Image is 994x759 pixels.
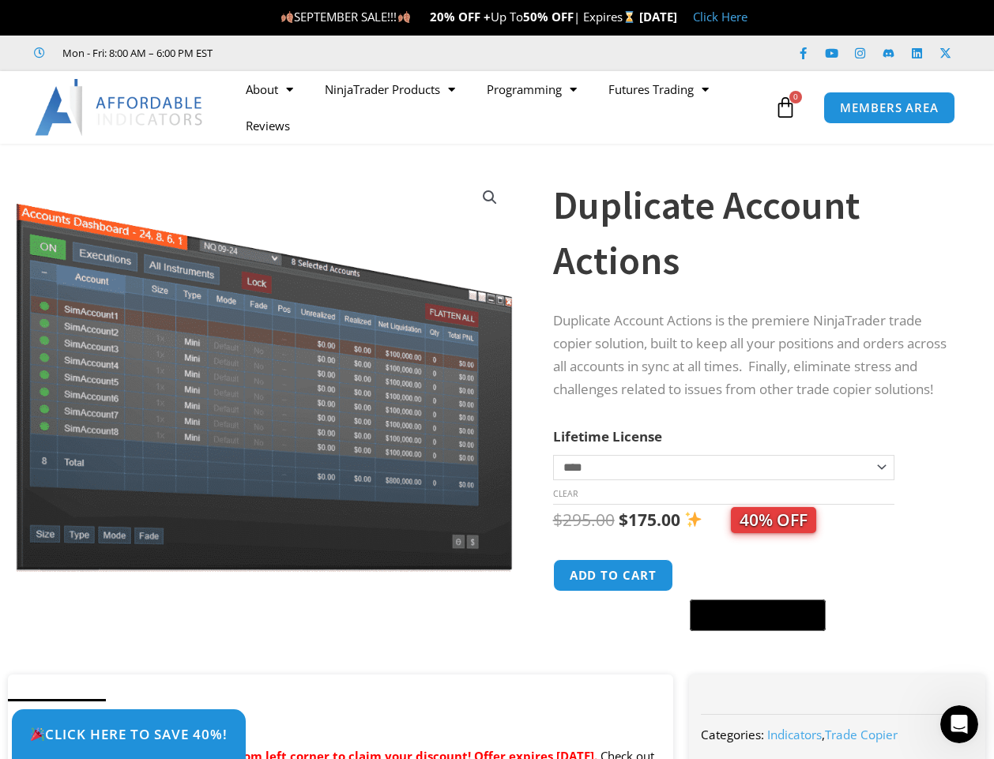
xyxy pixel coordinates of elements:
span: 0 [789,91,802,103]
img: 🍂 [281,11,293,23]
span: MEMBERS AREA [840,102,939,114]
p: Duplicate Account Actions is the premiere NinjaTrader trade copier solution, built to keep all yo... [553,310,954,401]
label: Lifetime License [553,427,662,445]
bdi: 295.00 [553,509,615,531]
a: Click Here [693,9,747,24]
button: Add to cart [553,559,673,592]
a: MEMBERS AREA [823,92,955,124]
bdi: 175.00 [619,509,680,531]
a: View full-screen image gallery [476,183,504,212]
iframe: Customer reviews powered by Trustpilot [235,45,472,61]
a: About [230,71,309,107]
span: SEPTEMBER SALE!!! Up To | Expires [281,9,638,24]
img: ✨ [685,511,702,528]
span: 40% OFF [731,507,816,533]
a: 0 [751,85,820,130]
span: Mon - Fri: 8:00 AM – 6:00 PM EST [58,43,213,62]
a: Programming [471,71,593,107]
nav: Menu [230,71,770,144]
a: Reviews [230,107,306,144]
iframe: Intercom live chat [940,705,978,743]
img: 🎉 [31,727,44,741]
button: Buy with GPay [690,599,826,631]
span: $ [619,509,628,531]
img: ⌛ [623,11,635,23]
img: 🍂 [398,11,410,23]
strong: 20% OFF + [430,9,491,24]
iframe: Secure express checkout frame [687,557,829,595]
span: $ [553,509,563,531]
a: Futures Trading [593,71,725,107]
a: Clear options [553,488,578,499]
a: Description [8,699,106,730]
strong: [DATE] [639,9,677,24]
a: 🎉Click Here to save 40%! [12,709,246,759]
a: NinjaTrader Products [309,71,471,107]
strong: 50% OFF [523,9,574,24]
iframe: PayPal Message 1 [553,641,954,655]
span: Click Here to save 40%! [30,727,228,741]
img: LogoAI | Affordable Indicators – NinjaTrader [35,79,205,136]
h1: Duplicate Account Actions [553,178,954,288]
